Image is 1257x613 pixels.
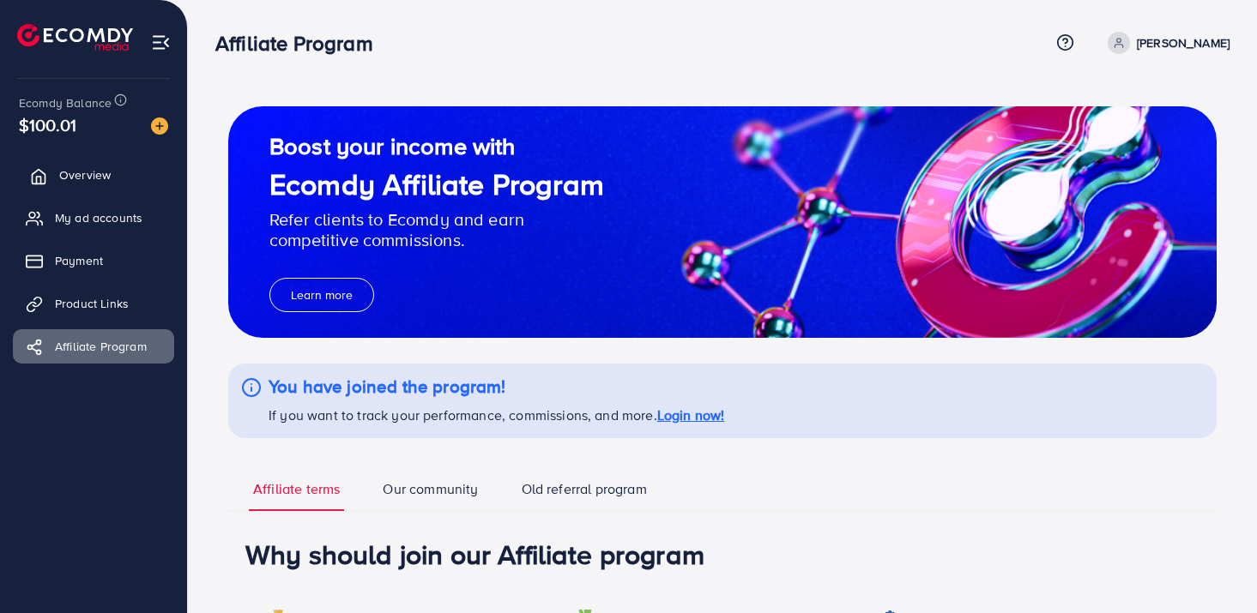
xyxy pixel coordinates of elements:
[269,167,604,202] h1: Ecomdy Affiliate Program
[269,209,604,230] p: Refer clients to Ecomdy and earn
[517,479,651,511] a: Old referral program
[17,24,133,51] img: logo
[269,278,374,312] button: Learn more
[151,117,168,135] img: image
[269,405,724,425] p: If you want to track your performance, commissions, and more.
[13,286,174,321] a: Product Links
[269,132,604,160] h2: Boost your income with
[269,230,604,250] p: competitive commissions.
[249,479,344,511] a: Affiliate terms
[269,376,724,398] h4: You have joined the program!
[13,243,174,278] a: Payment
[19,112,76,137] span: $100.01
[245,538,1200,570] h1: Why should join our Affiliate program
[13,201,174,235] a: My ad accounts
[378,479,482,511] a: Our community
[13,158,174,192] a: Overview
[55,209,142,226] span: My ad accounts
[1101,32,1230,54] a: [PERSON_NAME]
[19,94,112,111] span: Ecomdy Balance
[215,31,387,56] h3: Affiliate Program
[151,33,171,52] img: menu
[13,329,174,364] a: Affiliate Program
[59,166,111,183] span: Overview
[55,338,147,355] span: Affiliate Program
[55,295,129,312] span: Product Links
[657,406,725,424] a: Login now!
[228,106,1217,338] img: guide
[1184,536,1244,600] iframe: Chat
[55,252,103,269] span: Payment
[1137,33,1230,53] p: [PERSON_NAME]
